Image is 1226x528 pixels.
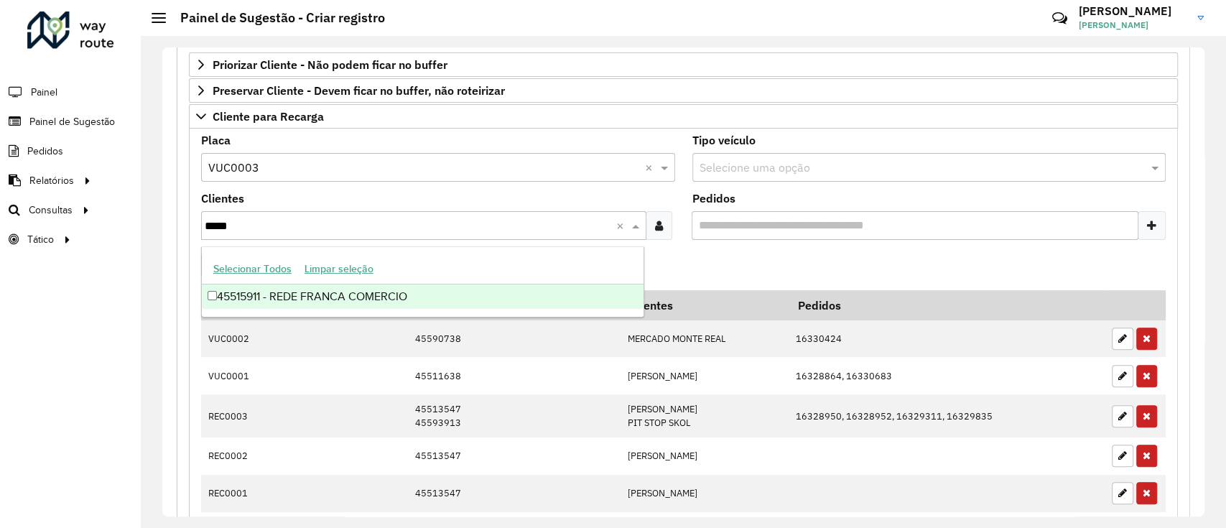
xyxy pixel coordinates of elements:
td: 16328950, 16328952, 16329311, 16329835 [789,394,1105,437]
label: Clientes [201,190,244,207]
label: Placa [201,131,231,149]
td: 16330424 [789,320,1105,358]
span: Consultas [29,203,73,218]
th: Clientes [620,290,788,320]
label: Tipo veículo [692,131,756,149]
h3: [PERSON_NAME] [1079,4,1186,18]
td: 45590738 [408,320,621,358]
td: REC0002 [201,437,284,475]
span: Painel de Sugestão [29,114,115,129]
a: Contato Rápido [1044,3,1075,34]
span: [PERSON_NAME] [1079,19,1186,32]
td: REC0001 [201,475,284,512]
h2: Painel de Sugestão - Criar registro [166,10,385,26]
td: 45511638 [408,357,621,394]
td: REC0003 [201,394,284,437]
a: Preservar Cliente - Devem ficar no buffer, não roteirizar [189,78,1178,103]
ng-dropdown-panel: Options list [201,246,644,318]
span: Clear all [645,159,657,176]
td: [PERSON_NAME] [620,475,788,512]
td: [PERSON_NAME] PIT STOP SKOL [620,394,788,437]
span: Painel [31,85,57,100]
td: 45513547 [408,437,621,475]
a: Cliente para Recarga [189,104,1178,129]
div: 45515911 - REDE FRANCA COMERCIO [202,284,644,309]
span: Tático [27,232,54,247]
span: Clear all [616,217,628,234]
button: Selecionar Todos [207,258,298,280]
td: [PERSON_NAME] [620,437,788,475]
span: Relatórios [29,173,74,188]
td: [PERSON_NAME] [620,357,788,394]
span: Cliente para Recarga [213,111,324,122]
button: Limpar seleção [298,258,380,280]
td: 16328864, 16330683 [789,357,1105,394]
td: MERCADO MONTE REAL [620,320,788,358]
label: Pedidos [692,190,735,207]
td: VUC0001 [201,357,284,394]
span: Priorizar Cliente - Não podem ficar no buffer [213,59,447,70]
th: Pedidos [789,290,1105,320]
span: Pedidos [27,144,63,159]
span: Preservar Cliente - Devem ficar no buffer, não roteirizar [213,85,505,96]
a: Priorizar Cliente - Não podem ficar no buffer [189,52,1178,77]
td: 45513547 45593913 [408,394,621,437]
td: 45513547 [408,475,621,512]
td: VUC0002 [201,320,284,358]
